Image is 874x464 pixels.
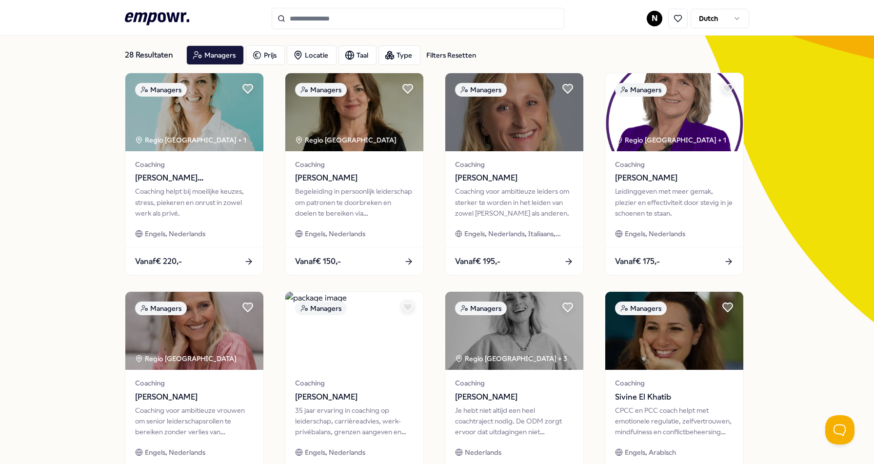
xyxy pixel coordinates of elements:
[135,353,238,364] div: Regio [GEOGRAPHIC_DATA]
[455,159,574,170] span: Coaching
[615,135,726,145] div: Regio [GEOGRAPHIC_DATA] + 1
[615,378,734,388] span: Coaching
[455,302,507,315] div: Managers
[135,405,254,438] div: Coaching voor ambitieuze vrouwen om senior leiderschapsrollen te bereiken zonder verlies van vrou...
[455,405,574,438] div: Je hebt niet altijd een heel coachtraject nodig. De ODM zorgt ervoor dat uitdagingen niet complex...
[455,83,507,97] div: Managers
[135,83,187,97] div: Managers
[426,50,476,61] div: Filters Resetten
[378,45,420,65] button: Type
[135,135,246,145] div: Regio [GEOGRAPHIC_DATA] + 1
[455,391,574,403] span: [PERSON_NAME]
[615,302,667,315] div: Managers
[287,45,337,65] button: Locatie
[605,73,743,151] img: package image
[272,8,564,29] input: Search for products, categories or subcategories
[135,186,254,219] div: Coaching helpt bij moeilijke keuzes, stress, piekeren en onrust in zowel werk als privé.
[465,447,501,458] span: Nederlands
[445,73,584,276] a: package imageManagersCoaching[PERSON_NAME]Coaching voor ambitieuze leiders om sterker te worden i...
[625,447,676,458] span: Engels, Arabisch
[464,228,574,239] span: Engels, Nederlands, Italiaans, Zweeds
[295,391,414,403] span: [PERSON_NAME]
[455,353,567,364] div: Regio [GEOGRAPHIC_DATA] + 3
[135,172,254,184] span: [PERSON_NAME][GEOGRAPHIC_DATA]
[125,73,263,151] img: package image
[135,391,254,403] span: [PERSON_NAME]
[295,255,341,268] span: Vanaf € 150,-
[615,255,660,268] span: Vanaf € 175,-
[615,83,667,97] div: Managers
[445,292,583,370] img: package image
[145,447,205,458] span: Engels, Nederlands
[647,11,662,26] button: N
[605,73,744,276] a: package imageManagersRegio [GEOGRAPHIC_DATA] + 1Coaching[PERSON_NAME]Leidinggeven met meer gemak,...
[295,353,406,364] div: Regio [GEOGRAPHIC_DATA] + 1
[285,73,424,276] a: package imageManagersRegio [GEOGRAPHIC_DATA] Coaching[PERSON_NAME]Begeleiding in persoonlijk leid...
[125,292,263,370] img: package image
[305,447,365,458] span: Engels, Nederlands
[338,45,377,65] button: Taal
[445,73,583,151] img: package image
[135,255,182,268] span: Vanaf € 220,-
[455,172,574,184] span: [PERSON_NAME]
[295,135,398,145] div: Regio [GEOGRAPHIC_DATA]
[615,172,734,184] span: [PERSON_NAME]
[125,73,264,276] a: package imageManagersRegio [GEOGRAPHIC_DATA] + 1Coaching[PERSON_NAME][GEOGRAPHIC_DATA]Coaching he...
[295,378,414,388] span: Coaching
[135,302,187,315] div: Managers
[295,405,414,438] div: 35 jaar ervaring in coaching op leiderschap, carrièreadvies, werk-privébalans, grenzen aangeven e...
[295,302,347,315] div: Managers
[246,45,285,65] button: Prijs
[135,159,254,170] span: Coaching
[615,405,734,438] div: CPCC en PCC coach helpt met emotionele regulatie, zelfvertrouwen, mindfulness en conflictbeheersi...
[295,159,414,170] span: Coaching
[825,415,854,444] iframe: Help Scout Beacon - Open
[625,228,685,239] span: Engels, Nederlands
[186,45,244,65] button: Managers
[285,73,423,151] img: package image
[455,255,500,268] span: Vanaf € 195,-
[455,186,574,219] div: Coaching voor ambitieuze leiders om sterker te worden in het leiden van zowel [PERSON_NAME] als a...
[305,228,365,239] span: Engels, Nederlands
[615,186,734,219] div: Leidinggeven met meer gemak, plezier en effectiviteit door stevig in je schoenen te staan.
[145,228,205,239] span: Engels, Nederlands
[125,45,179,65] div: 28 Resultaten
[295,83,347,97] div: Managers
[295,186,414,219] div: Begeleiding in persoonlijk leiderschap om patronen te doorbreken en doelen te bereiken via bewust...
[455,378,574,388] span: Coaching
[605,292,743,370] img: package image
[285,292,423,370] img: package image
[295,172,414,184] span: [PERSON_NAME]
[135,378,254,388] span: Coaching
[615,159,734,170] span: Coaching
[615,391,734,403] span: Sivine El Khatib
